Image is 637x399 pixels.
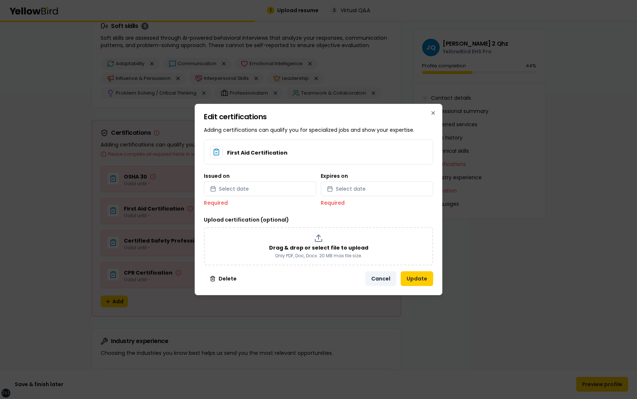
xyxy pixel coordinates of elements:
button: Cancel [365,271,396,286]
span: Select date [219,185,249,193]
p: Drag & drop or select file to upload [269,244,368,251]
span: Select date [336,185,366,193]
label: Expires on [321,173,348,179]
div: Drag & drop or select file to uploadOnly PDF, Doc, Docx. 20 MB max file size. [204,227,433,265]
h2: Edit certifications [204,113,433,120]
button: Delete [204,271,243,286]
p: Required [321,199,433,206]
button: Select date [204,181,316,196]
button: Update [401,271,433,286]
label: Upload certification (optional) [204,216,289,223]
p: Only PDF, Doc, Docx. 20 MB max file size. [275,253,362,259]
p: Adding certifications can qualify you for specialized jobs and show your expertise. [204,126,433,134]
label: Issued on [204,173,230,179]
h3: First Aid Certification [227,149,288,156]
p: Required [204,199,316,206]
button: Select date [321,181,433,196]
